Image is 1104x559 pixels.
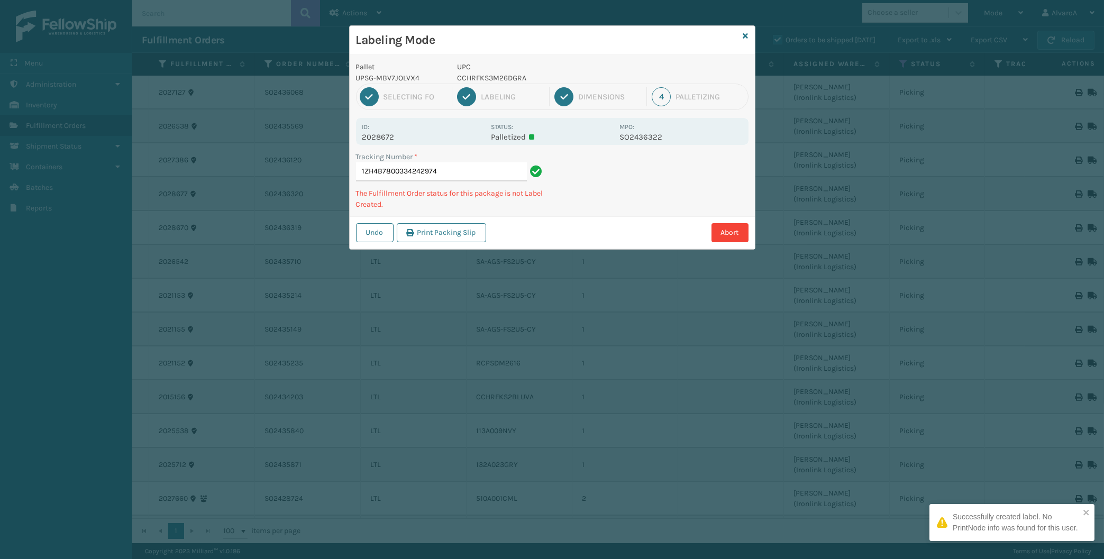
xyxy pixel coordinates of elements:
p: 2028672 [362,132,485,142]
p: CCHRFKS3M26DGRA [457,72,613,84]
div: 4 [652,87,671,106]
div: Palletizing [676,92,744,102]
p: Pallet [356,61,445,72]
div: 1 [360,87,379,106]
p: Palletized [491,132,613,142]
div: Labeling [481,92,544,102]
h3: Labeling Mode [356,32,739,48]
div: Selecting FO [384,92,447,102]
div: Dimensions [578,92,642,102]
label: MPO: [619,123,634,131]
div: Successfully created label. No PrintNode info was found for this user. [953,511,1080,534]
div: 3 [554,87,573,106]
p: UPSG-MBV7JOLVX4 [356,72,445,84]
p: UPC [457,61,613,72]
label: Tracking Number [356,151,418,162]
p: The Fulfillment Order status for this package is not Label Created. [356,188,546,210]
label: Id: [362,123,370,131]
button: close [1083,508,1090,518]
label: Status: [491,123,513,131]
button: Print Packing Slip [397,223,486,242]
button: Undo [356,223,394,242]
button: Abort [711,223,749,242]
p: SO2436322 [619,132,742,142]
div: 2 [457,87,476,106]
